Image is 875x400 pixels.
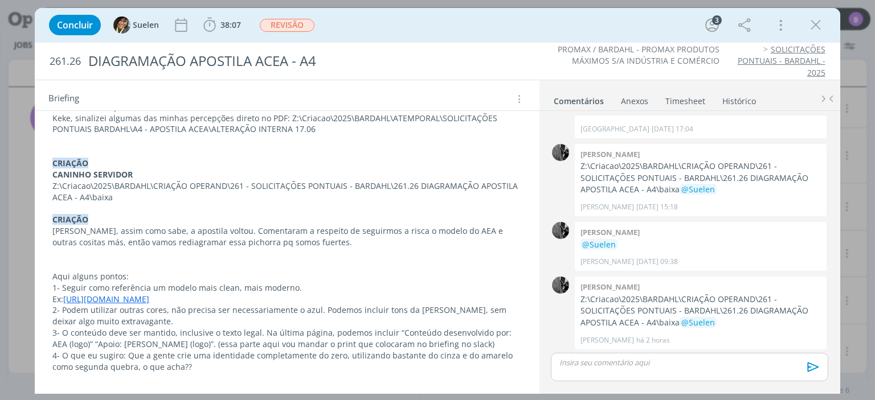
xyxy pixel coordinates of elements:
p: Aqui alguns pontos: [52,271,521,282]
button: Concluir [49,15,101,35]
div: DIAGRAMAÇÃO APOSTILA ACEA - A4 [83,47,497,75]
span: 38:07 [220,19,241,30]
button: SSuelen [113,17,159,34]
p: [PERSON_NAME] [580,257,634,267]
span: há 2 horas [636,335,670,345]
button: 3 [703,16,721,34]
button: 38:07 [201,16,244,34]
span: @Suelen [582,239,616,250]
a: PROMAX / BARDAHL - PROMAX PRODUTOS MÁXIMOS S/A INDÚSTRIA E COMÉRCIO [558,44,719,66]
p: [PERSON_NAME] [580,202,634,212]
p: Z:\Criacao\2025\BARDAHL\CRIAÇÃO OPERAND\261 - SOLICITAÇÕES PONTUAIS - BARDAHL\261.26 DIAGRAMAÇÃO ... [580,294,821,328]
img: P [552,144,569,161]
p: Z:\Criacao\2025\BARDAHL\CRIAÇÃO OPERAND\261 - SOLICITAÇÕES PONTUAIS - BARDAHL\261.26 DIAGRAMAÇÃO ... [52,180,521,203]
strong: CRIAÇÃO [52,158,88,168]
strong: CANINHO SERVIDOR [52,169,133,180]
b: [PERSON_NAME] [580,282,640,292]
b: [PERSON_NAME] [580,149,640,159]
p: Ex: [52,294,521,305]
a: SOLICITAÇÕES PONTUAIS - BARDAHL - 2025 [738,44,825,78]
img: S [113,17,130,34]
p: Z:\Criacao\2025\BARDAHL\CRIAÇÃO OPERAND\261 - SOLICITAÇÕES PONTUAIS - BARDAHL\261.26 DIAGRAMAÇÃO ... [580,160,821,195]
strong: Data de solicitação: 17/06 [52,101,153,112]
span: [DATE] 09:38 [636,257,678,267]
span: Concluir [57,20,93,30]
span: @Suelen [681,184,715,195]
span: Suelen [133,21,159,29]
strong: CRIAÇÃO [52,214,88,225]
p: Keke, sinalizei algumas das minhas percepções direto no PDF: Z:\Criacao\2025\BARDAHL\ATEMPORAL\SO... [52,113,521,135]
b: [PERSON_NAME] [580,227,640,237]
p: 3- O conteúdo deve ser mantido, inclusive o texto legal. Na última página, podemos incluir “Conte... [52,327,521,350]
div: Anexos [621,96,648,107]
div: dialog [35,8,840,394]
span: 261.26 [50,55,81,68]
a: [URL][DOMAIN_NAME] [63,294,149,304]
p: 1- Seguir como referência um modelo mais clean, mais moderno. [52,282,521,294]
p: [PERSON_NAME] [580,335,634,345]
div: 3 [712,15,722,25]
span: REVISÃO [260,19,314,32]
span: [DATE] 15:18 [636,202,678,212]
p: [GEOGRAPHIC_DATA] [580,124,649,134]
button: REVISÃO [259,18,315,32]
a: Comentários [553,90,604,107]
img: P [552,222,569,239]
img: P [552,277,569,294]
a: Histórico [722,90,757,107]
p: 2- Podem utilizar outras cores, não precisa ser necessariamente o azul. Podemos incluir tons da [... [52,304,521,327]
p: [PERSON_NAME], assim como sabe, a apostila voltou. Comentaram a respeito de seguirmos a risca o m... [52,225,521,248]
span: Briefing [48,92,79,106]
span: [DATE] 17:04 [652,124,693,134]
a: Timesheet [665,90,706,107]
p: 4- O que eu sugiro: Que a gente crie uma identidade completamente do zero, utilizando bastante do... [52,350,521,373]
span: @Suelen [681,317,715,328]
